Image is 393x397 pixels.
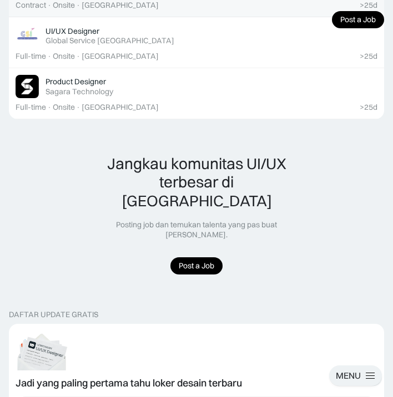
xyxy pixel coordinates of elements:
div: Post a Job [340,15,376,24]
div: · [47,103,52,112]
div: UI/UX Designer [46,26,99,36]
div: · [76,1,80,10]
div: · [76,52,80,61]
a: Post a Job [332,11,384,28]
div: · [47,52,52,61]
div: Global Service [GEOGRAPHIC_DATA] [46,36,174,45]
a: Job ImageProduct DesignerSagara Technology>25dFull-time·Onsite·[GEOGRAPHIC_DATA] [9,68,384,119]
div: Jadi yang paling pertama tahu loker desain terbaru [16,377,242,389]
div: Post a Job [179,261,214,271]
div: Product Designer [46,77,106,86]
div: Posting job dan temukan talenta yang pas buat [PERSON_NAME]. [97,220,296,240]
div: · [47,1,52,10]
div: DAFTAR UPDATE GRATIS [9,310,98,319]
div: >25d [360,103,377,112]
div: Jangkau komunitas UI/UX terbesar di [GEOGRAPHIC_DATA] [97,155,296,211]
div: [GEOGRAPHIC_DATA] [82,52,159,61]
div: Full-time [16,52,46,61]
div: Onsite [53,1,75,10]
a: Job ImageUI/UX DesignerGlobal Service [GEOGRAPHIC_DATA]>25dFull-time·Onsite·[GEOGRAPHIC_DATA] [9,17,384,68]
div: >25d [360,1,377,10]
div: · [76,103,80,112]
a: Post a Job [170,257,223,274]
div: [GEOGRAPHIC_DATA] [82,1,159,10]
img: Job Image [16,24,39,47]
div: MENU [336,370,361,381]
div: Onsite [53,52,75,61]
div: Sagara Technology [46,87,113,96]
div: [GEOGRAPHIC_DATA] [82,103,159,112]
div: Contract [16,1,46,10]
div: >25d [360,52,377,61]
div: Full-time [16,103,46,112]
div: Onsite [53,103,75,112]
img: Job Image [16,75,39,98]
